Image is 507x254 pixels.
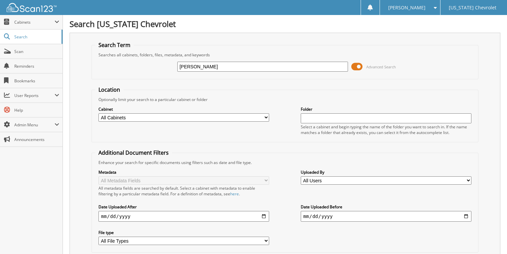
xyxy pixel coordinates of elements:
[449,6,496,10] span: [US_STATE] Chevrolet
[14,93,55,98] span: User Reports
[366,64,396,69] span: Advanced Search
[301,169,472,175] label: Uploaded By
[95,41,134,49] legend: Search Term
[7,3,57,12] img: scan123-logo-white.svg
[301,106,472,112] label: Folder
[98,185,269,197] div: All metadata fields are searched by default. Select a cabinet with metadata to enable filtering b...
[95,52,475,58] div: Searches all cabinets, folders, files, metadata, and keywords
[98,211,269,222] input: start
[14,34,58,40] span: Search
[14,78,59,84] span: Bookmarks
[230,191,239,197] a: here
[98,230,269,235] label: File type
[14,122,55,128] span: Admin Menu
[388,6,425,10] span: [PERSON_NAME]
[95,160,475,165] div: Enhance your search for specific documents using filters such as date and file type.
[98,106,269,112] label: Cabinet
[301,211,472,222] input: end
[14,19,55,25] span: Cabinets
[70,18,500,29] h1: Search [US_STATE] Chevrolet
[301,124,472,135] div: Select a cabinet and begin typing the name of the folder you want to search in. If the name match...
[14,137,59,142] span: Announcements
[14,63,59,69] span: Reminders
[95,86,123,93] legend: Location
[98,204,269,210] label: Date Uploaded After
[301,204,472,210] label: Date Uploaded Before
[14,49,59,54] span: Scan
[95,149,172,156] legend: Additional Document Filters
[14,107,59,113] span: Help
[98,169,269,175] label: Metadata
[95,97,475,102] div: Optionally limit your search to a particular cabinet or folder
